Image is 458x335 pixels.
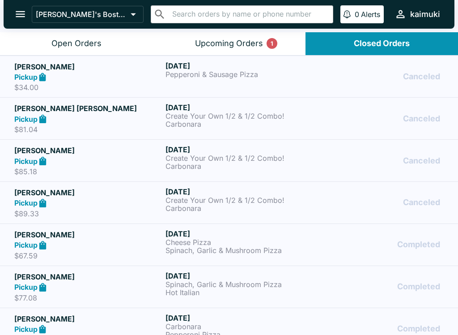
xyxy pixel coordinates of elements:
div: Closed Orders [354,39,410,49]
p: [PERSON_NAME]'s Boston Pizza [36,10,127,19]
p: $67.59 [14,251,162,260]
h6: [DATE] [165,229,313,238]
strong: Pickup [14,325,38,334]
div: kaimuki [410,9,440,20]
h6: [DATE] [165,61,313,70]
strong: Pickup [14,115,38,124]
p: $34.00 [14,83,162,92]
p: Cheese Pizza [165,238,313,246]
div: Upcoming Orders [195,39,263,49]
strong: Pickup [14,157,38,166]
h6: [DATE] [165,103,313,112]
button: kaimuki [391,4,444,24]
p: Carbonara [165,120,313,128]
h6: [DATE] [165,145,313,154]
p: 1 [271,39,273,48]
strong: Pickup [14,283,38,292]
h5: [PERSON_NAME] [14,314,162,324]
button: [PERSON_NAME]'s Boston Pizza [32,6,144,23]
p: Create Your Own 1/2 & 1/2 Combo! [165,154,313,162]
p: Pepperoni & Sausage Pizza [165,70,313,78]
button: open drawer [9,3,32,26]
h5: [PERSON_NAME] [14,61,162,72]
p: $81.04 [14,125,162,134]
h5: [PERSON_NAME] [14,271,162,282]
p: Spinach, Garlic & Mushroom Pizza [165,246,313,254]
p: Create Your Own 1/2 & 1/2 Combo! [165,196,313,204]
input: Search orders by name or phone number [170,8,329,21]
h5: [PERSON_NAME] [14,187,162,198]
strong: Pickup [14,241,38,249]
h5: [PERSON_NAME] [14,229,162,240]
div: Open Orders [51,39,102,49]
p: Create Your Own 1/2 & 1/2 Combo! [165,112,313,120]
p: Carbonara [165,322,313,331]
strong: Pickup [14,198,38,207]
h5: [PERSON_NAME] [PERSON_NAME] [14,103,162,114]
p: Hot Italian [165,288,313,296]
p: Carbonara [165,162,313,170]
p: $77.08 [14,293,162,302]
strong: Pickup [14,73,38,82]
p: Alerts [361,10,380,19]
p: Carbonara [165,204,313,212]
p: $85.18 [14,167,162,176]
p: $89.33 [14,209,162,218]
h5: [PERSON_NAME] [14,145,162,156]
h6: [DATE] [165,314,313,322]
p: Spinach, Garlic & Mushroom Pizza [165,280,313,288]
p: 0 [355,10,359,19]
h6: [DATE] [165,187,313,196]
h6: [DATE] [165,271,313,280]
